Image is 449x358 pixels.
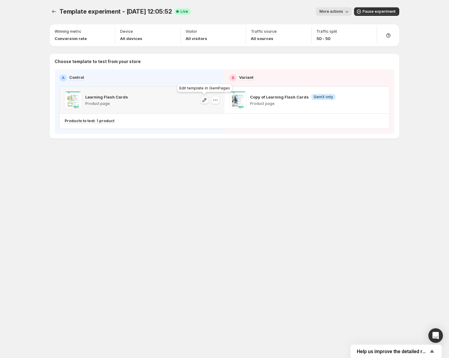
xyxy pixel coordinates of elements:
p: Copy of Learning Flash Cards [250,94,309,100]
div: Open Intercom Messenger [428,328,443,343]
span: Template experiment - [DATE] 12:05:52 [59,8,172,15]
p: Choose template to test from your store [55,59,394,65]
span: Live [181,9,188,14]
p: Winning metric [55,29,81,34]
button: Show survey - Help us improve the detailed report for A/B campaigns [357,348,436,355]
span: More actions [319,9,343,14]
span: Help us improve the detailed report for A/B campaigns [357,349,428,354]
img: Learning Flash Cards [65,92,82,109]
p: Traffic source [251,29,277,34]
p: Product page [250,101,336,106]
p: Control [69,74,84,80]
p: 50 - 50 [316,35,337,42]
h2: B [232,75,234,80]
p: Traffic split [316,29,337,34]
p: All sources [251,35,277,42]
button: Experiments [50,7,58,16]
p: Conversion rate [55,35,87,42]
p: Learning Flash Cards [85,94,128,100]
p: Product page [85,101,128,106]
span: GemX only [314,95,333,99]
p: Visitor [186,29,197,34]
p: Variant [239,74,254,80]
p: All visitors [186,35,207,42]
p: Device [120,29,133,34]
p: All devices [120,35,142,42]
h2: A [62,75,65,80]
span: Pause experiment [363,9,396,14]
button: More actions [316,7,352,16]
p: Products to test: 1 product [65,119,114,123]
button: Pause experiment [354,7,399,16]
